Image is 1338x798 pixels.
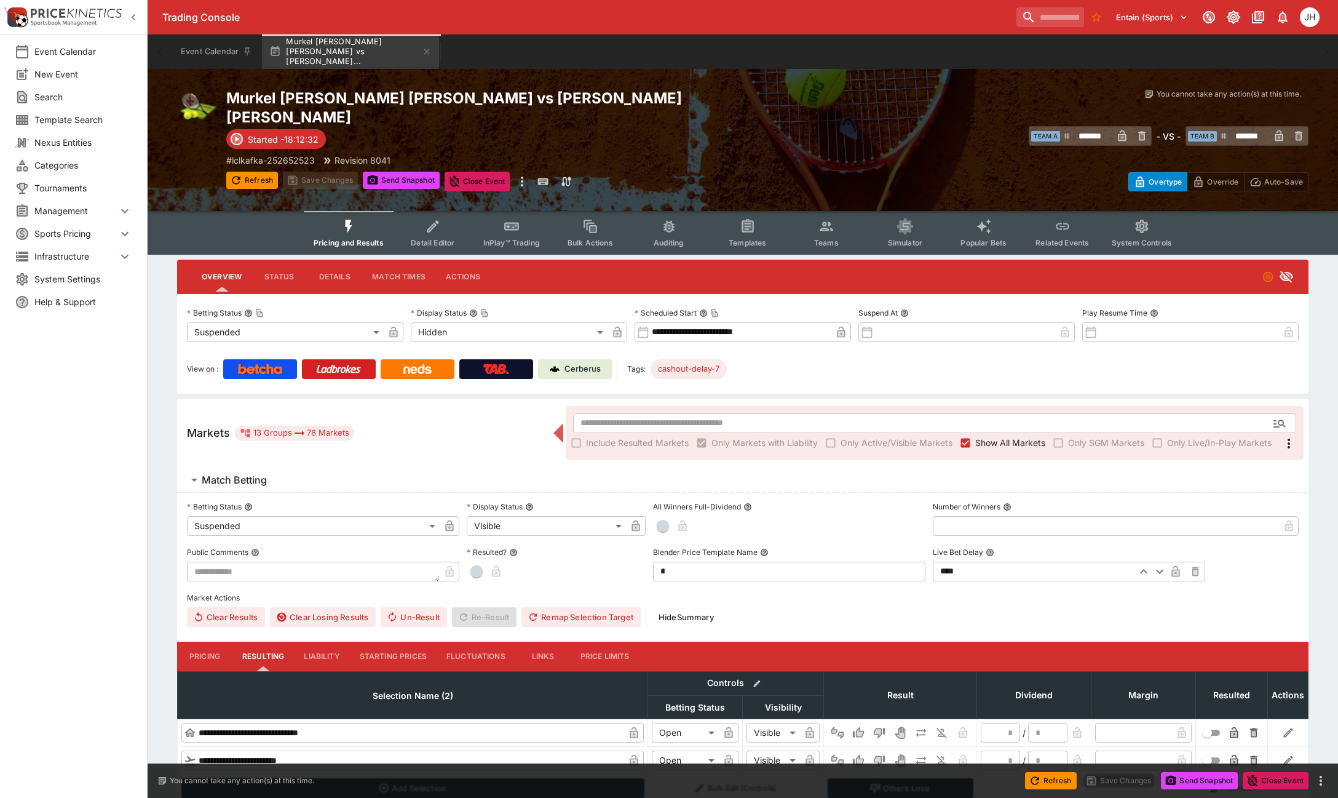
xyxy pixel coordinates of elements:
[1161,772,1238,789] button: Send Snapshot
[226,89,767,127] h2: Copy To Clipboard
[1128,172,1187,191] button: Overtype
[911,723,931,743] button: Push
[1109,7,1195,27] button: Select Tenant
[31,9,122,18] img: PriceKinetics
[187,547,248,557] p: Public Comments
[828,723,847,743] button: Not Set
[1244,172,1308,191] button: Auto-Save
[251,548,259,557] button: Public Comments
[1157,89,1301,100] p: You cannot take any action(s) at this time.
[34,182,132,194] span: Tournaments
[244,309,253,317] button: Betting StatusCopy To Clipboard
[869,751,889,770] button: Lose
[177,468,1308,492] button: Match Betting
[515,642,571,671] button: Links
[1023,727,1026,740] div: /
[1296,4,1323,31] button: Jordan Hughes
[187,308,242,318] p: Betting Status
[1198,6,1220,28] button: Connected to PK
[31,20,97,26] img: Sportsbook Management
[437,642,515,671] button: Fluctuations
[932,751,952,770] button: Eliminated In Play
[960,238,1007,247] span: Popular Bets
[314,238,384,247] span: Pricing and Results
[187,607,265,627] button: Clear Results
[4,5,28,30] img: PriceKinetics Logo
[627,359,646,379] label: Tags:
[1262,271,1274,283] svg: Suspended
[1264,175,1303,188] p: Auto-Save
[467,516,626,536] div: Visible
[652,700,738,715] span: Betting Status
[635,308,697,318] p: Scheduled Start
[1035,238,1089,247] span: Related Events
[452,607,517,627] span: Re-Result
[652,723,719,743] div: Open
[550,364,560,374] img: Cerberus
[469,309,478,317] button: Display StatusCopy To Clipboard
[749,676,765,692] button: Bulk edit
[1150,309,1158,317] button: Play Resume Time
[1300,7,1320,27] div: Jordan Hughes
[521,607,641,627] button: Remap Selection Target
[1091,671,1196,719] th: Margin
[824,671,977,719] th: Result
[187,359,218,379] label: View on :
[1003,503,1011,511] button: Number of Winners
[564,363,601,375] p: Cerberus
[1031,131,1060,142] span: Team A
[34,45,132,58] span: Event Calendar
[316,364,361,374] img: Ladbrokes
[307,262,362,292] button: Details
[586,436,689,449] span: Include Resulted Markets
[170,775,314,786] p: You cannot take any action(s) at this time.
[699,309,708,317] button: Scheduled StartCopy To Clipboard
[467,501,523,512] p: Display Status
[34,90,132,103] span: Search
[1023,754,1026,767] div: /
[743,503,752,511] button: All Winners Full-Dividend
[411,238,454,247] span: Detail Editor
[226,172,278,189] button: Refresh
[509,548,518,557] button: Resulted?
[1247,6,1269,28] button: Documentation
[1313,773,1328,788] button: more
[1112,238,1172,247] span: System Controls
[651,607,721,627] button: HideSummary
[34,250,117,263] span: Infrastructure
[187,501,242,512] p: Betting Status
[651,363,727,375] span: cashout-delay-7
[480,309,489,317] button: Copy To Clipboard
[381,607,446,627] button: Un-Result
[483,238,540,247] span: InPlay™ Trading
[232,642,294,671] button: Resulting
[746,723,800,743] div: Visible
[334,154,390,167] p: Revision 8041
[363,172,440,189] button: Send Snapshot
[34,159,132,172] span: Categories
[34,227,117,240] span: Sports Pricing
[651,359,727,379] div: Betting Target: cerberus
[244,503,253,511] button: Betting Status
[1188,131,1217,142] span: Team B
[187,322,384,342] div: Suspended
[467,547,507,557] p: Resulted?
[729,238,766,247] span: Templates
[746,751,800,770] div: Visible
[162,11,1011,24] div: Trading Console
[240,426,349,441] div: 13 Groups 78 Markets
[435,262,491,292] button: Actions
[1082,308,1147,318] p: Play Resume Time
[1207,175,1238,188] p: Override
[1281,436,1296,451] svg: More
[187,426,230,440] h5: Markets
[711,436,818,449] span: Only Markets with Liability
[986,548,994,557] button: Live Bet Delay
[248,133,319,146] p: Started -18:12:32
[1149,175,1182,188] p: Overtype
[1222,6,1245,28] button: Toggle light/dark mode
[1068,436,1144,449] span: Only SGM Markets
[251,262,307,292] button: Status
[975,436,1045,449] span: Show All Markets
